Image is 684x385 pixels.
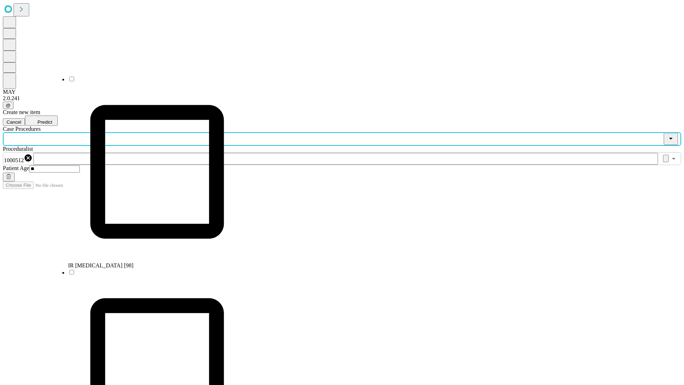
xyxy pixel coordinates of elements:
[25,115,58,126] button: Predict
[3,146,33,152] span: Proceduralist
[3,118,25,126] button: Cancel
[4,154,32,164] div: 1000512
[37,119,52,125] span: Predict
[663,155,669,162] button: Clear
[3,102,14,109] button: @
[3,165,29,171] span: Patient Age
[6,103,11,108] span: @
[664,133,678,145] button: Close
[68,262,134,268] span: IR [MEDICAL_DATA] [98]
[3,109,40,115] span: Create new item
[3,126,41,132] span: Scheduled Procedure
[6,119,21,125] span: Cancel
[669,154,679,164] button: Open
[3,95,681,102] div: 2.0.241
[3,89,681,95] div: MAY
[4,157,24,163] span: 1000512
